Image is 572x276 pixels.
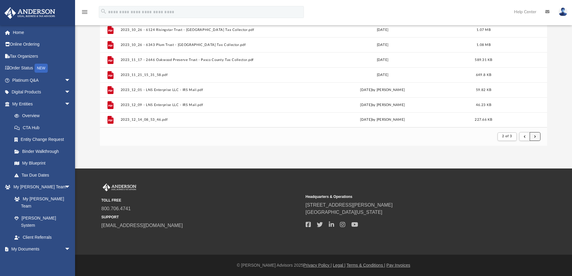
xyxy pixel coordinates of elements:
[296,102,469,108] div: [DATE] by [PERSON_NAME]
[65,86,77,99] span: arrow_drop_down
[296,87,469,93] div: [DATE] by [PERSON_NAME]
[120,88,293,92] button: 2023_12_01 - LNS Enterprise LLC - IRS Mail.pdf
[477,43,491,46] span: 1.08 MB
[4,243,77,255] a: My Documentsarrow_drop_down
[8,145,80,157] a: Binder Walkthrough
[513,100,526,109] button: More options
[4,74,80,86] a: Platinum Q&Aarrow_drop_down
[81,11,88,16] a: menu
[100,21,547,127] div: grid
[296,27,469,32] div: [DATE]
[4,86,80,98] a: Digital Productsarrow_drop_down
[4,26,80,38] a: Home
[4,98,80,110] a: My Entitiesarrow_drop_down
[513,115,526,124] button: More options
[513,25,526,34] button: More options
[513,70,526,79] button: More options
[8,193,74,212] a: My [PERSON_NAME] Team
[65,243,77,256] span: arrow_drop_down
[3,7,57,19] img: Anderson Advisors Platinum Portal
[8,169,80,181] a: Tax Due Dates
[4,181,77,193] a: My [PERSON_NAME] Teamarrow_drop_down
[8,134,80,146] a: Entity Change Request
[120,118,293,122] button: 2023_12_14_08_53_46.pdf
[4,50,80,62] a: Tax Organizers
[475,58,492,61] span: 589.31 KB
[101,206,131,211] a: 800.706.4741
[303,263,332,268] a: Privacy Policy |
[101,214,301,220] small: SUPPORT
[101,183,138,191] img: Anderson Advisors Platinum Portal
[120,58,293,62] button: 2023_11_17 - 2646 Oakwood Preserve Trust - Pasco County Tax Collector.pdf
[475,118,492,121] span: 227.66 KB
[513,40,526,49] button: More options
[476,88,491,91] span: 59.82 KB
[8,110,80,122] a: Overview
[333,263,346,268] a: Legal |
[498,132,516,141] button: 2 of 3
[120,73,293,77] button: 2023_11_21_15_31_58.pdf
[476,73,491,76] span: 649.8 KB
[296,117,469,123] div: [DATE] by [PERSON_NAME]
[8,212,77,231] a: [PERSON_NAME] System
[75,262,572,268] div: © [PERSON_NAME] Advisors 2025
[81,8,88,16] i: menu
[4,62,80,74] a: Order StatusNEW
[347,263,385,268] a: Terms & Conditions |
[306,194,506,199] small: Headquarters & Operations
[296,42,469,47] div: [DATE]
[306,210,383,215] a: [GEOGRAPHIC_DATA][US_STATE]
[8,231,77,243] a: Client Referrals
[100,8,107,15] i: search
[4,38,80,50] a: Online Ordering
[101,223,183,228] a: [EMAIL_ADDRESS][DOMAIN_NAME]
[306,202,393,208] a: [STREET_ADDRESS][PERSON_NAME]
[477,28,491,31] span: 1.07 MB
[296,57,469,62] div: [DATE]
[8,157,77,169] a: My Blueprint
[513,55,526,64] button: More options
[8,255,74,267] a: Box
[120,28,293,32] button: 2023_10_26 - 6124 Risingstar Trust - [GEOGRAPHIC_DATA] Tax Collector.pdf
[101,198,301,203] small: TOLL FREE
[35,64,48,73] div: NEW
[476,103,491,106] span: 46.23 KB
[502,135,512,138] span: 2 of 3
[65,181,77,193] span: arrow_drop_down
[65,98,77,110] span: arrow_drop_down
[65,74,77,86] span: arrow_drop_down
[120,43,293,47] button: 2023_10_26 - 6343 Plum Trust - [GEOGRAPHIC_DATA] Tax Collector.pdf
[120,103,293,107] button: 2023_12_09 - LNS Enterprise LLC - IRS Mail.pdf
[558,8,567,16] img: User Pic
[386,263,410,268] a: Pay Invoices
[296,72,469,77] div: [DATE]
[8,122,80,134] a: CTA Hub
[513,85,526,94] button: More options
